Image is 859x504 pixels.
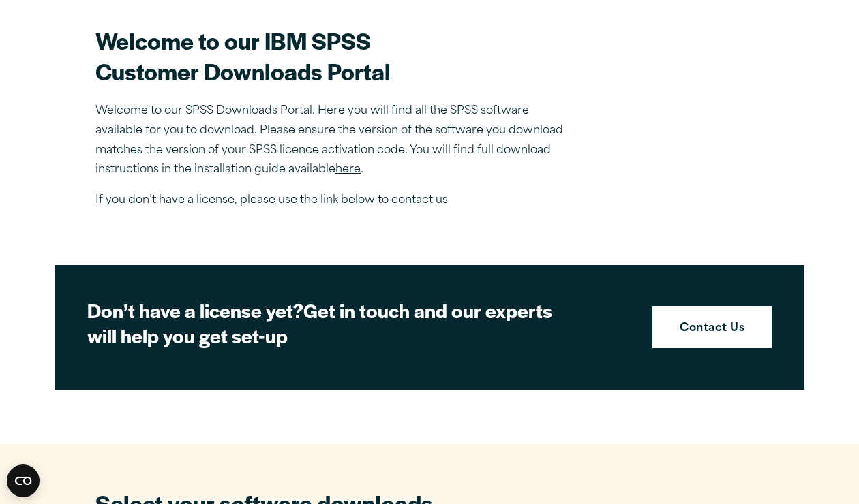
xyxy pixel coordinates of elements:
[87,298,564,349] h2: Get in touch and our experts will help you get set-up
[95,101,573,180] p: Welcome to our SPSS Downloads Portal. Here you will find all the SPSS software available for you ...
[95,25,573,86] h2: Welcome to our IBM SPSS Customer Downloads Portal
[652,306,772,349] a: Contact Us
[7,464,40,497] button: Open CMP widget
[680,320,744,338] strong: Contact Us
[95,191,573,210] p: If you don’t have a license, please use the link below to contact us
[335,164,361,175] a: here
[87,296,303,324] strong: Don’t have a license yet?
